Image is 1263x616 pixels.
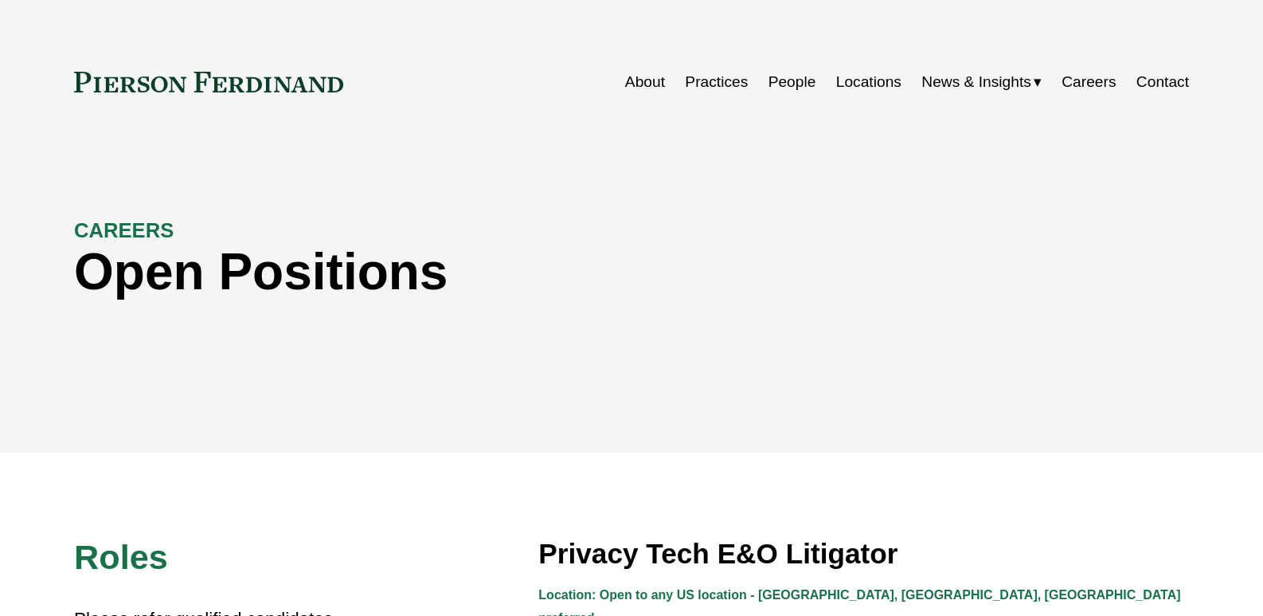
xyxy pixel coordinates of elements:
a: People [768,67,816,97]
a: Locations [836,67,901,97]
span: News & Insights [921,69,1031,96]
a: Practices [685,67,748,97]
h3: Privacy Tech E&O Litigator [538,536,1189,571]
a: folder dropdown [921,67,1042,97]
span: Roles [74,538,168,576]
a: Careers [1062,67,1116,97]
a: Contact [1136,67,1189,97]
strong: CAREERS [74,219,174,241]
a: About [625,67,665,97]
h1: Open Positions [74,243,910,301]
